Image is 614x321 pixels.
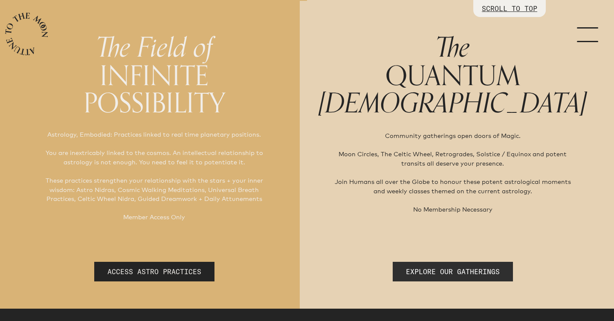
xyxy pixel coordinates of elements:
span: [DEMOGRAPHIC_DATA] [319,81,587,126]
p: Astrology, Embodied: Practices linked to real time planetary positions. You are inextricably link... [41,130,267,222]
p: SCROLL TO TOP [482,3,537,14]
span: The [435,26,470,70]
h1: INFINITE POSSIBILITY [27,33,281,116]
a: EXPLORE OUR GATHERINGS [393,262,513,281]
p: Community gatherings open doors of Magic. Moon Circles, The Celtic Wheel, Retrogrades, Solstice /... [332,131,573,214]
span: The Field of [96,26,212,70]
a: ACCESS ASTRO PRACTICES [94,262,214,281]
h1: QUANTUM [319,33,587,118]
